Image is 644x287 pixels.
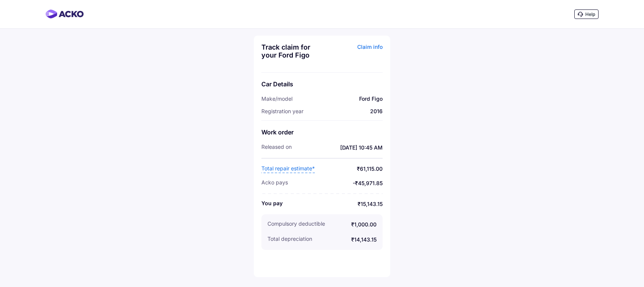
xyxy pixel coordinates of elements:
span: - ₹45,971.85 [295,179,383,187]
span: You pay [261,200,283,208]
span: ACKO pays [261,179,288,187]
span: Compulsory deductible [267,220,325,229]
div: Work order [261,128,383,136]
span: Make/model [261,95,292,102]
span: Help [585,11,595,17]
img: horizontal-gradient.png [45,9,84,19]
div: Track claim for your Ford Figo [261,43,320,59]
span: Released on [261,143,292,152]
span: Registration year [261,108,303,114]
span: ₹15,143.15 [290,200,383,208]
span: ₹1,000.00 [333,220,377,229]
span: [DATE] 10:45 AM [299,143,383,152]
div: Car Details [261,80,383,88]
span: 2016 [370,108,383,114]
span: ₹14,143.15 [320,236,377,244]
div: Claim info [324,43,383,65]
span: Total repair estimate* [261,165,315,173]
span: Total depreciation [267,236,312,244]
span: ₹61,115.00 [322,165,383,173]
span: Ford Figo [359,95,383,102]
